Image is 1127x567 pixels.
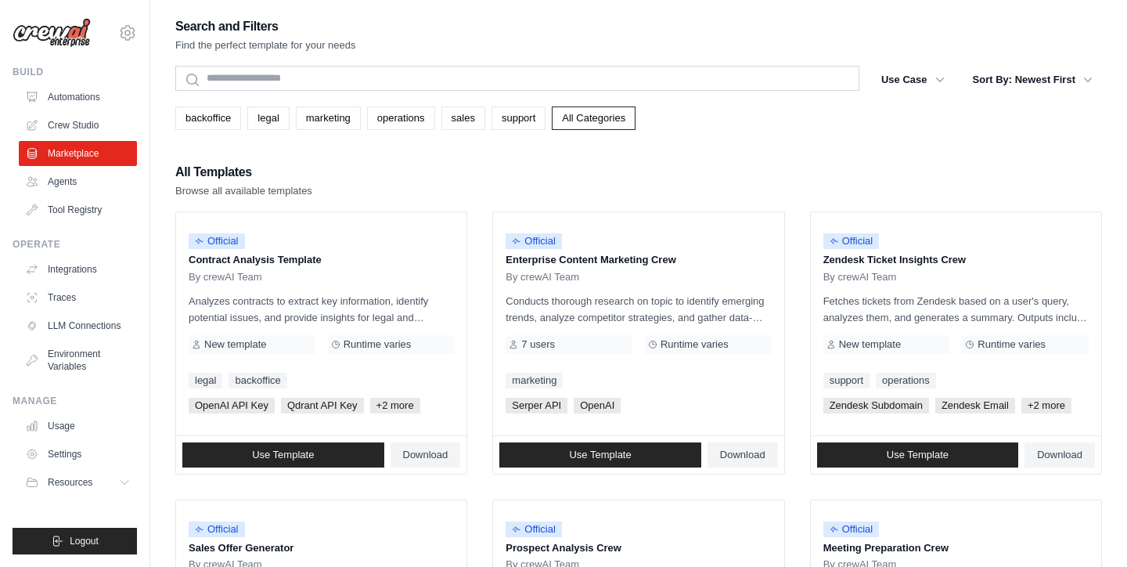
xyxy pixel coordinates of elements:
[252,449,314,461] span: Use Template
[19,85,137,110] a: Automations
[189,398,275,414] span: OpenAI API Key
[839,338,901,351] span: New template
[367,107,435,130] a: operations
[175,107,241,130] a: backoffice
[19,141,137,166] a: Marketplace
[403,449,448,461] span: Download
[1037,449,1082,461] span: Download
[720,449,765,461] span: Download
[441,107,485,130] a: sales
[506,540,771,556] p: Prospect Analysis Crew
[19,414,137,439] a: Usage
[175,16,356,38] h2: Search and Filters
[569,449,631,461] span: Use Template
[887,449,949,461] span: Use Template
[817,442,1019,468] a: Use Template
[661,338,729,351] span: Runtime varies
[1021,398,1071,414] span: +2 more
[708,442,778,468] a: Download
[204,338,266,351] span: New template
[19,257,137,282] a: Integrations
[391,442,461,468] a: Download
[19,470,137,495] button: Resources
[506,522,562,537] span: Official
[189,252,454,268] p: Contract Analysis Template
[506,233,562,249] span: Official
[823,271,897,283] span: By crewAI Team
[175,183,312,199] p: Browse all available templates
[19,285,137,310] a: Traces
[963,66,1102,94] button: Sort By: Newest First
[823,293,1089,326] p: Fetches tickets from Zendesk based on a user's query, analyzes them, and generates a summary. Out...
[506,252,771,268] p: Enterprise Content Marketing Crew
[19,341,137,379] a: Environment Variables
[13,395,137,407] div: Manage
[370,398,420,414] span: +2 more
[872,66,954,94] button: Use Case
[70,535,99,547] span: Logout
[281,398,364,414] span: Qdrant API Key
[189,233,245,249] span: Official
[506,398,567,414] span: Serper API
[552,107,636,130] a: All Categories
[189,540,454,556] p: Sales Offer Generator
[823,233,880,249] span: Official
[48,476,92,489] span: Resources
[935,398,1015,414] span: Zendesk Email
[823,522,880,537] span: Official
[13,66,137,78] div: Build
[189,293,454,326] p: Analyzes contracts to extract key information, identify potential issues, and provide insights fo...
[1024,442,1095,468] a: Download
[19,197,137,222] a: Tool Registry
[13,528,137,554] button: Logout
[823,252,1089,268] p: Zendesk Ticket Insights Crew
[296,107,361,130] a: marketing
[978,338,1046,351] span: Runtime varies
[491,107,545,130] a: support
[19,169,137,194] a: Agents
[175,38,356,53] p: Find the perfect template for your needs
[574,398,621,414] span: OpenAI
[19,113,137,138] a: Crew Studio
[229,373,286,388] a: backoffice
[506,293,771,326] p: Conducts thorough research on topic to identify emerging trends, analyze competitor strategies, a...
[521,338,555,351] span: 7 users
[19,442,137,467] a: Settings
[823,540,1089,556] p: Meeting Preparation Crew
[19,313,137,338] a: LLM Connections
[13,18,91,48] img: Logo
[876,373,936,388] a: operations
[506,373,563,388] a: marketing
[499,442,701,468] a: Use Template
[823,373,870,388] a: support
[189,522,245,537] span: Official
[175,161,312,183] h2: All Templates
[189,271,262,283] span: By crewAI Team
[506,271,579,283] span: By crewAI Team
[344,338,412,351] span: Runtime varies
[189,373,222,388] a: legal
[823,398,929,414] span: Zendesk Subdomain
[13,238,137,251] div: Operate
[247,107,289,130] a: legal
[182,442,384,468] a: Use Template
